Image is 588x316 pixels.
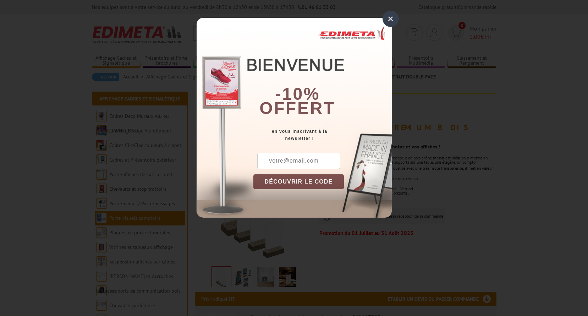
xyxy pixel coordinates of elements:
input: votre@email.com [257,153,340,169]
b: -10% [275,85,320,103]
div: × [383,11,399,27]
font: offert [259,99,335,118]
div: en vous inscrivant à la newsletter ! [253,128,392,142]
button: DÉCOUVRIR LE CODE [253,174,344,189]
